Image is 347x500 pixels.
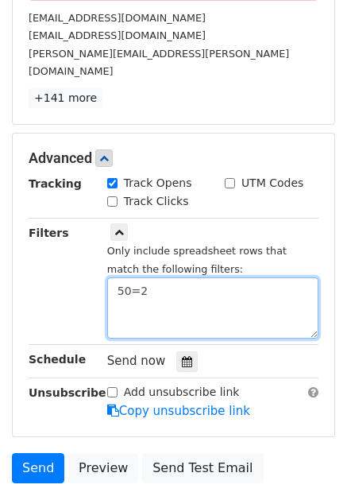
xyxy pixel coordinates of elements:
label: Track Clicks [124,193,189,210]
strong: Unsubscribe [29,386,106,399]
div: Widżet czatu [268,424,347,500]
small: [EMAIL_ADDRESS][DOMAIN_NAME] [29,12,206,24]
small: Only include spreadsheet rows that match the following filters: [107,245,287,275]
label: UTM Codes [241,175,303,192]
span: Send now [107,354,166,368]
small: [EMAIL_ADDRESS][DOMAIN_NAME] [29,29,206,41]
a: Send [12,453,64,483]
label: Track Opens [124,175,192,192]
label: Add unsubscribe link [124,384,240,401]
strong: Filters [29,227,69,239]
a: Preview [68,453,138,483]
strong: Schedule [29,353,86,366]
h5: Advanced [29,149,318,167]
a: +141 more [29,88,102,108]
iframe: Chat Widget [268,424,347,500]
a: Send Test Email [142,453,263,483]
strong: Tracking [29,177,82,190]
a: Copy unsubscribe link [107,404,250,418]
small: [PERSON_NAME][EMAIL_ADDRESS][PERSON_NAME][DOMAIN_NAME] [29,48,289,78]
